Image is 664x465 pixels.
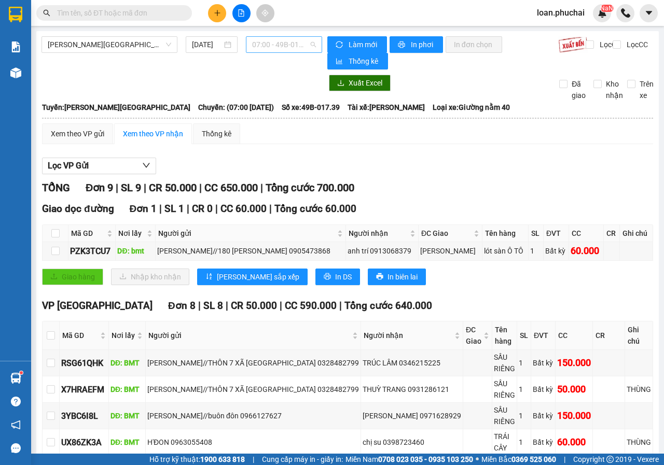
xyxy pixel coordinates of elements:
span: Miền Bắc [481,454,556,465]
button: downloadNhập kho nhận [111,269,189,285]
img: solution-icon [10,41,21,52]
th: SL [529,225,544,242]
div: PZK3TCU7 [70,245,114,258]
button: file-add [232,4,251,22]
span: Miền Nam [345,454,473,465]
span: file-add [238,9,245,17]
span: Tổng cước 60.000 [274,203,356,215]
div: TRÁI CÂY [494,431,515,454]
span: Người nhận [349,228,408,239]
sup: NaN [600,5,613,12]
img: phone-icon [621,8,630,18]
span: Tài xế: [PERSON_NAME] [348,102,425,113]
div: [PERSON_NAME] [420,245,480,257]
span: | [215,203,218,215]
th: Ghi chú [625,321,653,350]
span: Chuyến: (07:00 [DATE]) [198,102,274,113]
span: | [339,300,342,312]
span: | [187,203,189,215]
div: DĐ: BMT [110,384,144,395]
div: RSG61QHK [61,357,107,370]
span: Đơn 9 [86,181,113,194]
span: Lọc CC [622,39,649,50]
button: syncLàm mới [327,36,387,53]
img: 9k= [558,36,588,53]
div: SẦU RIÊNG [494,404,515,427]
span: TỔNG [42,181,70,194]
td: X7HRAEFM [60,376,109,403]
span: Trên xe [635,78,658,101]
span: VP [GEOGRAPHIC_DATA] [42,300,153,312]
th: Tên hàng [482,225,529,242]
span: Kho nhận [602,78,627,101]
span: download [337,79,344,88]
div: DĐ: BMT [110,357,144,369]
span: In phơi [411,39,435,50]
button: Lọc VP Gửi [42,158,156,174]
div: X7HRAEFM [61,383,107,396]
span: down [142,161,150,170]
span: aim [261,9,269,17]
div: BX Phía Bắc BMT [9,9,92,34]
td: UX86ZK3A [60,429,109,456]
img: icon-new-feature [598,8,607,18]
div: THỦY //HTX NN DV CÔNG BẰNG EA KIẾT [9,34,92,71]
span: copyright [606,456,614,463]
span: | [280,300,282,312]
div: anh trí 0913068379 [348,245,417,257]
span: Người gửi [158,228,335,239]
span: printer [324,273,331,281]
div: 3YBC6I8L [61,410,107,422]
div: 150.000 [557,356,591,370]
span: Đơn 8 [168,300,196,312]
div: 1 [530,245,542,257]
td: 3YBC6I8L [60,403,109,429]
div: [PERSON_NAME] 0971628929 [363,410,461,421]
div: Xem theo VP nhận [123,128,183,139]
div: lót sàn Ô TÔ [484,245,527,257]
th: CR [604,225,620,242]
div: 1 [519,357,529,369]
td: PZK3TCU7 [68,242,116,260]
span: message [11,443,21,453]
button: caret-down [640,4,658,22]
button: printerIn phơi [390,36,443,53]
div: 1 [519,436,529,448]
div: Bất kỳ [545,245,568,257]
div: 1 [519,384,529,395]
span: Mã GD [71,228,105,239]
sup: 1 [20,371,23,374]
span: Loại xe: Giường nằm 40 [433,102,510,113]
button: printerIn biên lai [368,269,426,285]
th: Tên hàng [492,321,517,350]
div: [PERSON_NAME]//THÔN 7 XÃ [GEOGRAPHIC_DATA] 0328482799 [147,357,359,369]
span: Nơi lấy [112,330,135,341]
span: ĐC Giao [421,228,472,239]
span: bar-chart [336,58,344,66]
div: Thống kê [202,128,231,139]
button: plus [208,4,226,22]
div: 0916996516 [99,46,204,61]
span: Xuất Excel [349,77,382,89]
span: SL 1 [164,203,184,215]
span: | [144,181,146,194]
b: Tuyến: [PERSON_NAME][GEOGRAPHIC_DATA] [42,103,190,111]
div: 0915421747 [9,71,92,86]
span: Số xe: 49B-017.39 [282,102,340,113]
th: SL [517,321,531,350]
th: CC [569,225,604,242]
div: [PERSON_NAME]//buôn đôn 0966127627 [147,410,359,421]
span: Tổng cước 640.000 [344,300,432,312]
td: RSG61QHK [60,350,109,376]
div: H'ĐON 0963055408 [147,436,359,448]
span: search [43,9,50,17]
span: CC 650.000 [204,181,258,194]
span: | [253,454,254,465]
span: printer [398,41,407,49]
span: Gia Lai - Đà Lạt [48,37,171,52]
strong: 1900 633 818 [200,455,245,463]
span: sync [336,41,344,49]
span: Cung cấp máy in - giấy in: [262,454,343,465]
span: CC 60.000 [220,203,267,215]
span: Hỗ trợ kỹ thuật: [149,454,245,465]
